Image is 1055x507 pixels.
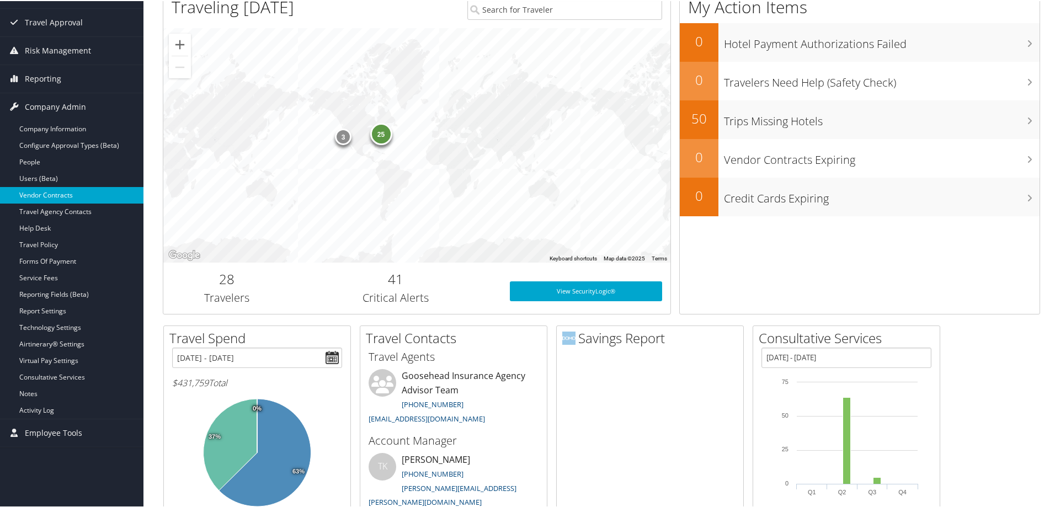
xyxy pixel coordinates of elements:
a: 0Credit Cards Expiring [680,177,1040,215]
a: 0Hotel Payment Authorizations Failed [680,22,1040,61]
h2: 0 [680,147,718,166]
span: Travel Approval [25,8,83,35]
text: Q4 [898,488,907,494]
h2: 0 [680,31,718,50]
tspan: 75 [782,377,788,384]
a: Open this area in Google Maps (opens a new window) [166,247,203,261]
h3: Account Manager [369,432,539,447]
a: [PHONE_NUMBER] [402,398,463,408]
tspan: 50 [782,411,788,418]
span: Map data ©2025 [604,254,645,260]
a: 50Trips Missing Hotels [680,99,1040,138]
a: [PERSON_NAME][EMAIL_ADDRESS][PERSON_NAME][DOMAIN_NAME] [369,482,516,506]
text: Q3 [868,488,877,494]
h2: Travel Spend [169,328,350,346]
h3: Travel Agents [369,348,539,364]
a: Terms (opens in new tab) [652,254,667,260]
img: Google [166,247,203,261]
h3: Travelers [172,289,282,305]
text: Q1 [808,488,816,494]
h3: Hotel Payment Authorizations Failed [724,30,1040,51]
h2: 28 [172,269,282,287]
a: [EMAIL_ADDRESS][DOMAIN_NAME] [369,413,485,423]
h2: 0 [680,185,718,204]
h6: Total [172,376,342,388]
h3: Travelers Need Help (Safety Check) [724,68,1040,89]
span: Risk Management [25,36,91,63]
h3: Credit Cards Expiring [724,184,1040,205]
a: 0Vendor Contracts Expiring [680,138,1040,177]
h3: Vendor Contracts Expiring [724,146,1040,167]
a: 0Travelers Need Help (Safety Check) [680,61,1040,99]
h3: Critical Alerts [299,289,493,305]
tspan: 37% [209,433,221,439]
h2: 50 [680,108,718,127]
span: Reporting [25,64,61,92]
h2: Consultative Services [759,328,940,346]
span: $431,759 [172,376,209,388]
a: View SecurityLogic® [510,280,662,300]
tspan: 0 [785,479,788,485]
button: Keyboard shortcuts [550,254,597,261]
h2: 41 [299,269,493,287]
div: 3 [335,127,351,144]
span: Company Admin [25,92,86,120]
h3: Trips Missing Hotels [724,107,1040,128]
li: Goosehead Insurance Agency Advisor Team [363,368,544,427]
tspan: 63% [292,467,305,474]
div: 25 [370,121,392,143]
h2: Travel Contacts [366,328,547,346]
span: Employee Tools [25,418,82,446]
text: Q2 [838,488,846,494]
div: TK [369,452,396,479]
img: domo-logo.png [562,330,576,344]
button: Zoom in [169,33,191,55]
button: Zoom out [169,55,191,77]
tspan: 0% [253,404,262,411]
a: [PHONE_NUMBER] [402,468,463,478]
h2: Savings Report [562,328,743,346]
h2: 0 [680,70,718,88]
tspan: 25 [782,445,788,451]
